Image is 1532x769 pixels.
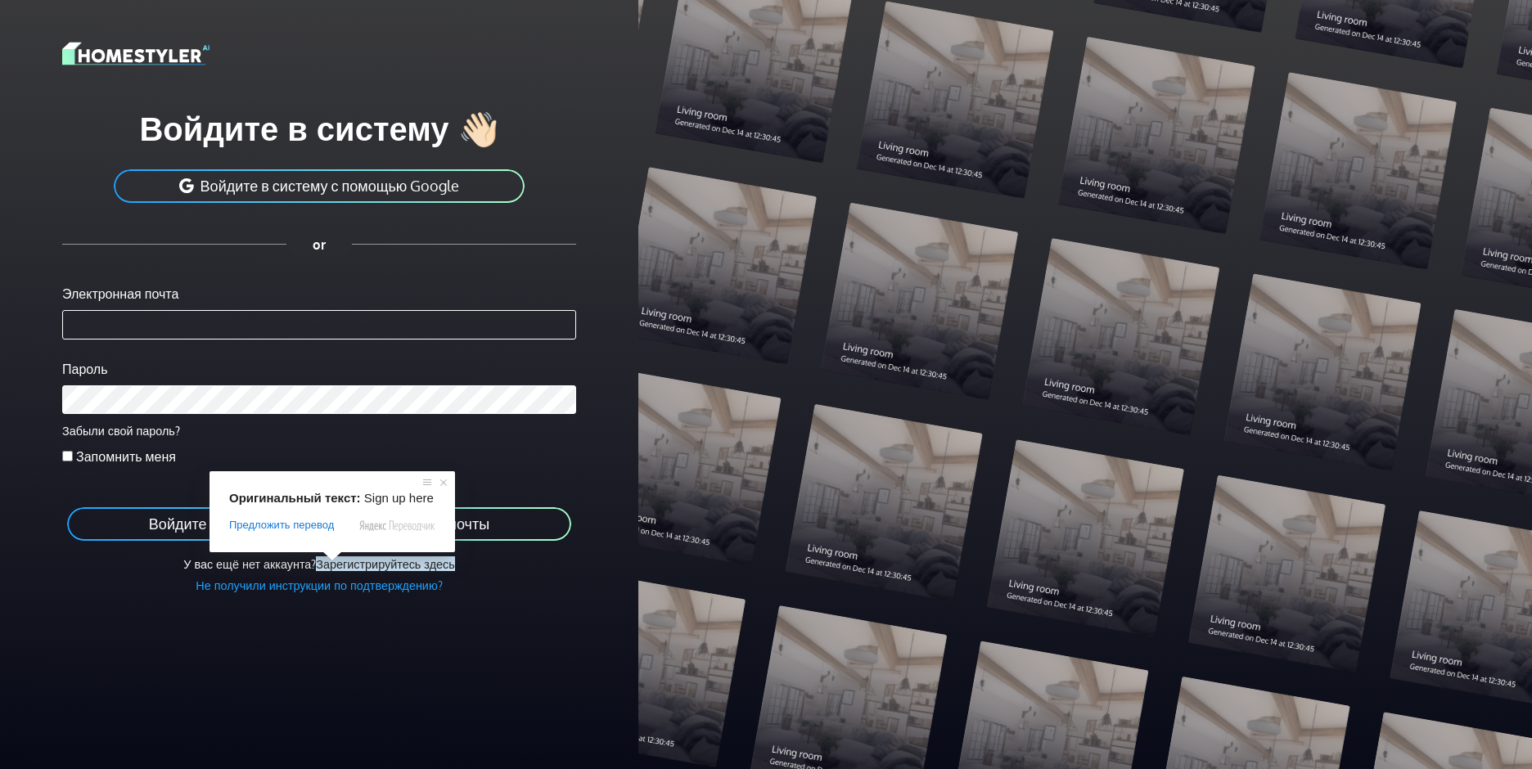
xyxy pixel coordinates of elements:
ya-tr-span: Запомнить меня [76,448,176,465]
button: Войдите в систему с помощью Google [112,168,527,205]
ya-tr-span: Войдите в систему с помощью электронной почты [149,515,489,533]
span: Оригинальный текст: [229,491,361,505]
ya-tr-span: Пароль [62,361,108,377]
ya-tr-span: У вас ещё нет аккаунта? [183,556,316,571]
a: Зарегистрируйтесь здесь [316,556,454,571]
button: Войдите в систему с помощью электронной почты [65,506,573,542]
span: Предложить перевод [229,518,334,533]
ya-tr-span: Войдите в систему с помощью Google [201,177,460,195]
span: Sign up here [364,491,434,505]
a: Забыли свой пароль? [62,423,180,438]
ya-tr-span: Войдите в систему 👋🏻 [139,107,498,148]
a: Не получили инструкции по подтверждению? [196,578,442,592]
ya-tr-span: Электронная почта [62,286,178,302]
img: logo-3de290ba35641baa71223ecac5eacb59cb85b4c7fdf211dc9aaecaaee71ea2f8.svg [62,39,210,68]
